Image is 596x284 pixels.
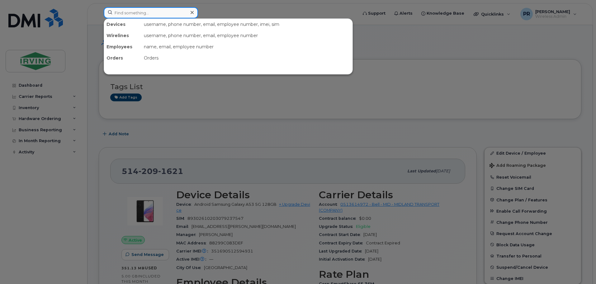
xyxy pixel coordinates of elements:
input: Find something... [104,7,198,18]
div: username, phone number, email, employee number [141,30,352,41]
div: username, phone number, email, employee number, imei, sim [141,19,352,30]
div: Orders [104,52,141,64]
div: Orders [141,52,352,64]
div: Devices [104,19,141,30]
div: Employees [104,41,141,52]
div: Wirelines [104,30,141,41]
div: name, email, employee number [141,41,352,52]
